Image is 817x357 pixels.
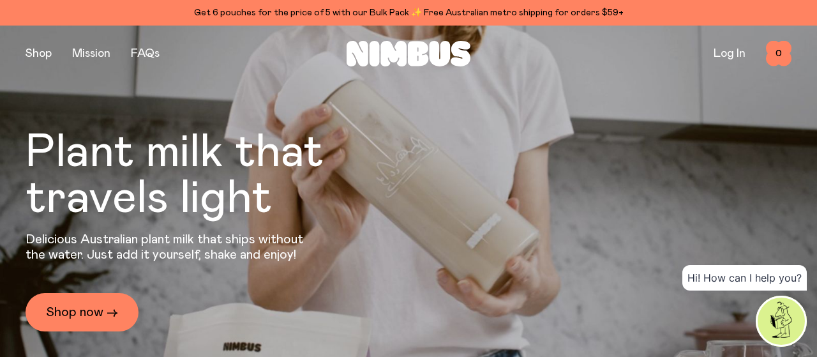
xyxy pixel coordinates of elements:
[26,5,791,20] div: Get 6 pouches for the price of 5 with our Bulk Pack ✨ Free Australian metro shipping for orders $59+
[758,298,805,345] img: agent
[26,293,139,331] a: Shop now →
[72,48,110,59] a: Mission
[714,48,746,59] a: Log In
[682,265,807,291] div: Hi! How can I help you?
[766,41,791,66] button: 0
[26,130,393,222] h1: Plant milk that travels light
[26,232,311,262] p: Delicious Australian plant milk that ships without the water. Just add it yourself, shake and enjoy!
[131,48,160,59] a: FAQs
